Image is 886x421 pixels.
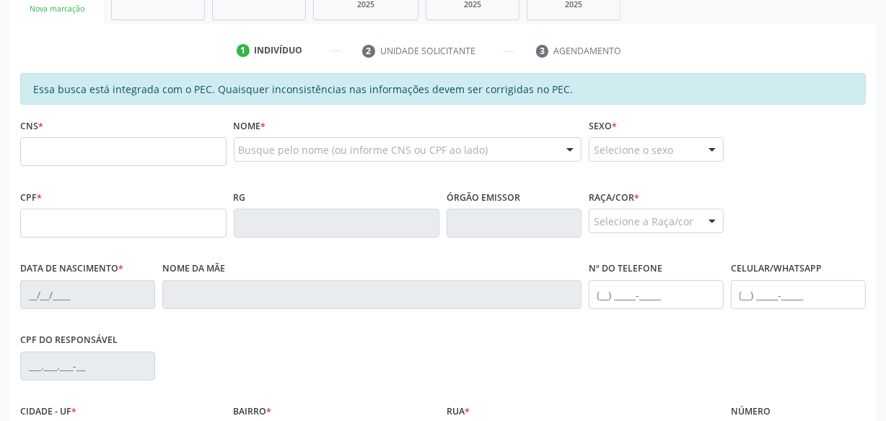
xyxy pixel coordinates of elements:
label: Órgão emissor [447,186,520,209]
label: Nº do Telefone [589,258,662,280]
label: CPF do responsável [20,329,118,352]
label: Data de nascimento [20,258,123,280]
label: RG [234,186,246,209]
div: Essa busca está integrada com o PEC. Quaisquer inconsistências nas informações devem ser corrigid... [20,73,866,105]
label: Nome [234,115,266,137]
label: CPF [20,186,42,209]
span: Selecione a Raça/cor [594,214,693,229]
div: Nova marcação [20,4,94,14]
div: Indivíduo [255,44,303,57]
input: __/__/____ [20,280,155,309]
input: (__) _____-_____ [731,280,866,309]
span: Busque pelo nome (ou informe CNS ou CPF ao lado) [239,142,488,157]
span: Selecione o sexo [594,142,673,157]
label: Raça/cor [589,186,639,209]
label: Sexo [589,115,617,137]
label: CNS [20,115,43,137]
label: Celular/WhatsApp [731,258,822,280]
input: ___.___.___-__ [20,352,155,381]
input: (__) _____-_____ [589,280,724,309]
div: 1 [237,44,250,57]
label: Nome da mãe [162,258,225,280]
